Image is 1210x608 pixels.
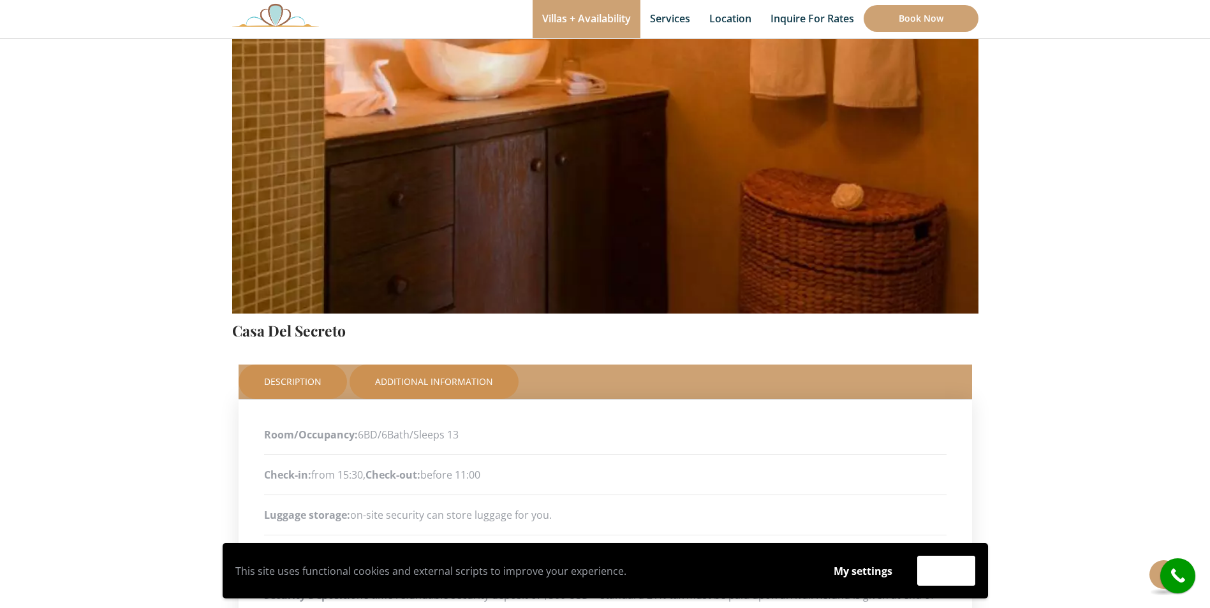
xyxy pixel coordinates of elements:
p: This site uses functional cookies and external scripts to improve your experience. [235,561,809,581]
a: Casa Del Secreto [232,321,346,340]
strong: Check-out: [365,468,420,482]
button: Accept [917,556,975,586]
strong: Check-in: [264,468,311,482]
p: on-site security can store luggage for you. [264,505,947,525]
a: call [1160,558,1195,593]
p: 6BD/6Bath/Sleeps 13 [264,425,947,444]
p: from 15:30, before 11:00 [264,465,947,484]
a: Additional Information [350,365,519,399]
button: My settings [822,556,904,586]
i: call [1163,561,1192,590]
strong: Room/Occupancy: [264,428,358,442]
img: Awesome Logo [232,3,319,27]
a: Description [239,365,347,399]
strong: Luggage storage: [264,508,350,522]
a: Book Now [864,5,978,32]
